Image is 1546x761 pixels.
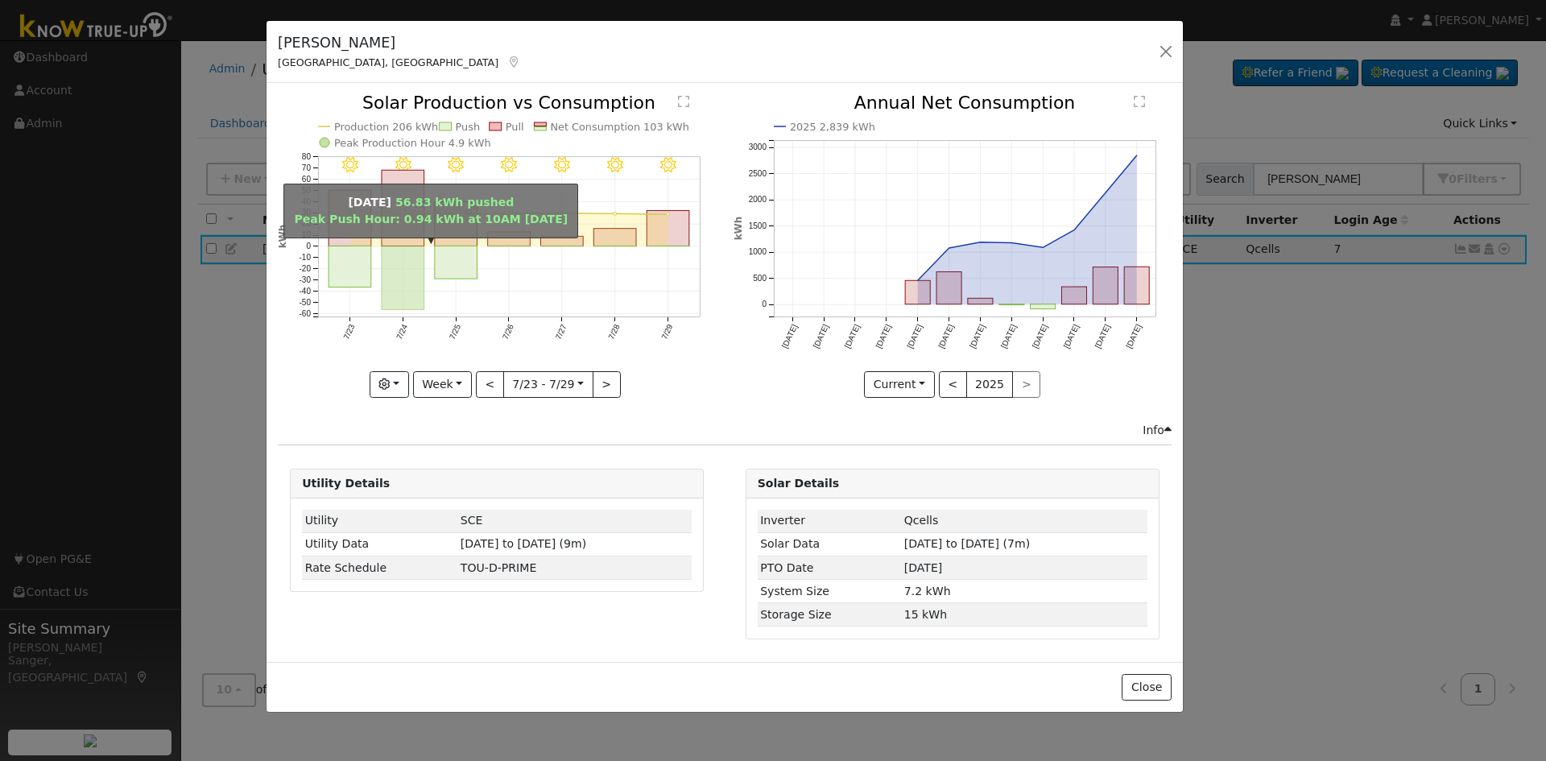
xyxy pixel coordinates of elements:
rect: onclick="" [1093,267,1118,304]
span: [DATE] to [DATE] (7m) [904,537,1030,550]
text: -30 [300,275,312,284]
span: 56.83 kWh pushed Peak Push Hour: 0.94 kWh at 10AM [DATE] [294,196,568,225]
text: Pull [506,121,524,133]
i: 7/26 - Clear [501,157,517,173]
text: -20 [300,264,312,273]
strong: [DATE] [348,196,391,209]
text: [DATE] [999,323,1018,349]
span: [DATE] to [DATE] (9m) [461,537,586,550]
text: [DATE] [968,323,986,349]
td: Utility [302,510,457,533]
rect: onclick="" [329,246,371,287]
text: 7/25 [448,323,462,341]
text: [DATE] [1124,323,1143,349]
td: Rate Schedule [302,556,457,580]
text: 2000 [748,195,767,204]
text: Peak Production Hour 4.9 kWh [334,137,491,149]
text:  [1134,95,1145,108]
text: Solar Production vs Consumption [362,93,655,113]
text: Annual Net Consumption [854,93,1075,113]
button: > [593,371,621,399]
rect: onclick="" [999,304,1024,305]
text: Production 206 kWh [334,121,438,133]
text: 2500 [748,169,767,178]
circle: onclick="" [1102,190,1109,196]
text: 1500 [748,221,767,230]
td: Solar Data [758,532,902,556]
i: 7/27 - Clear [554,157,570,173]
text: 2025 2,839 kWh [790,121,875,133]
circle: onclick="" [1040,244,1046,250]
circle: onclick="" [1134,152,1140,159]
button: 2025 [966,371,1014,399]
rect: onclick="" [1061,287,1086,304]
text: [DATE] [780,323,799,349]
span: 15 kWh [904,608,947,621]
text: [DATE] [1031,323,1049,349]
i: 7/29 - Clear [660,157,676,173]
text: 1000 [748,247,767,256]
circle: onclick="" [1071,227,1077,234]
circle: onclick="" [977,239,983,246]
span: 7.2 kWh [904,585,951,598]
a: Map [506,56,521,68]
button: 7/23 - 7/29 [503,371,593,399]
td: Storage Size [758,603,902,627]
button: Week [413,371,472,399]
rect: onclick="" [647,211,690,246]
button: Current [864,371,935,399]
rect: onclick="" [1124,267,1149,304]
i: 7/28 - Clear [607,157,623,173]
text: [DATE] [936,323,955,349]
circle: onclick="" [1008,240,1015,246]
circle: onclick="" [914,277,920,283]
circle: onclick="" [945,245,952,251]
text: 60 [302,175,312,184]
strong: Utility Details [302,477,390,490]
span: [DATE] [904,561,943,574]
span: 52 [461,561,536,574]
text: 3000 [748,143,767,151]
button: Close [1122,674,1171,701]
rect: onclick="" [541,236,584,246]
text: -60 [300,309,312,318]
text: Net Consumption 103 kWh [551,121,690,133]
rect: onclick="" [905,280,930,304]
rect: onclick="" [435,246,477,279]
circle: onclick="" [667,213,670,216]
text: kWh [277,225,288,249]
text: [DATE] [811,323,829,349]
rect: onclick="" [594,229,637,246]
i: 7/25 - Clear [449,157,465,173]
text: 7/26 [501,323,515,341]
rect: onclick="" [968,298,993,304]
text: 80 [302,152,312,161]
text:  [678,95,689,108]
text: Push [456,121,481,133]
text: [DATE] [874,323,892,349]
text: 7/29 [660,323,675,341]
span: [GEOGRAPHIC_DATA], [GEOGRAPHIC_DATA] [278,56,498,68]
button: < [476,371,504,399]
td: System Size [758,580,902,603]
div: Info [1143,422,1172,439]
text: -40 [300,287,312,296]
h5: [PERSON_NAME] [278,32,521,53]
td: PTO Date [758,556,902,580]
rect: onclick="" [382,170,424,246]
strong: Solar Details [758,477,839,490]
text: -10 [300,253,312,262]
text: [DATE] [842,323,861,349]
td: Utility Data [302,532,457,556]
text: [DATE] [905,323,924,349]
text: 0 [307,242,312,250]
td: Inverter [758,510,902,533]
text: 500 [753,274,767,283]
rect: onclick="" [936,272,961,304]
circle: onclick="" [614,212,617,215]
text: kWh [733,217,744,241]
text: -50 [300,298,312,307]
rect: onclick="" [1030,304,1055,309]
text: 7/24 [395,323,409,341]
text: 7/23 [341,323,356,341]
